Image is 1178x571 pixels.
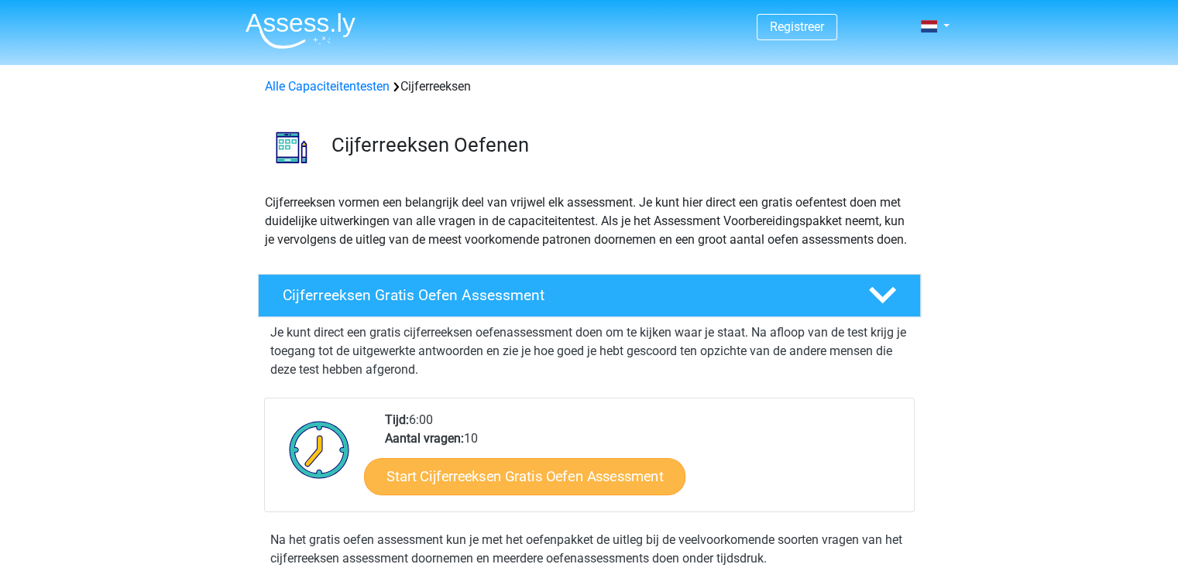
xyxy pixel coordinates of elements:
h4: Cijferreeksen Gratis Oefen Assessment [283,286,843,304]
h3: Cijferreeksen Oefenen [331,133,908,157]
a: Registreer [770,19,824,34]
img: Assessly [246,12,355,49]
a: Cijferreeksen Gratis Oefen Assessment [252,274,927,317]
img: cijferreeksen [259,115,325,180]
b: Tijd: [385,412,409,427]
p: Je kunt direct een gratis cijferreeksen oefenassessment doen om te kijken waar je staat. Na afloo... [270,323,908,379]
b: Aantal vragen: [385,431,464,446]
div: 6:00 10 [373,411,913,511]
a: Start Cijferreeksen Gratis Oefen Assessment [364,457,685,494]
p: Cijferreeksen vormen een belangrijk deel van vrijwel elk assessment. Je kunt hier direct een grat... [265,193,914,249]
div: Cijferreeksen [259,77,920,96]
div: Na het gratis oefen assessment kun je met het oefenpakket de uitleg bij de veelvoorkomende soorte... [264,531,915,568]
a: Alle Capaciteitentesten [265,79,390,94]
img: Klok [280,411,359,488]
